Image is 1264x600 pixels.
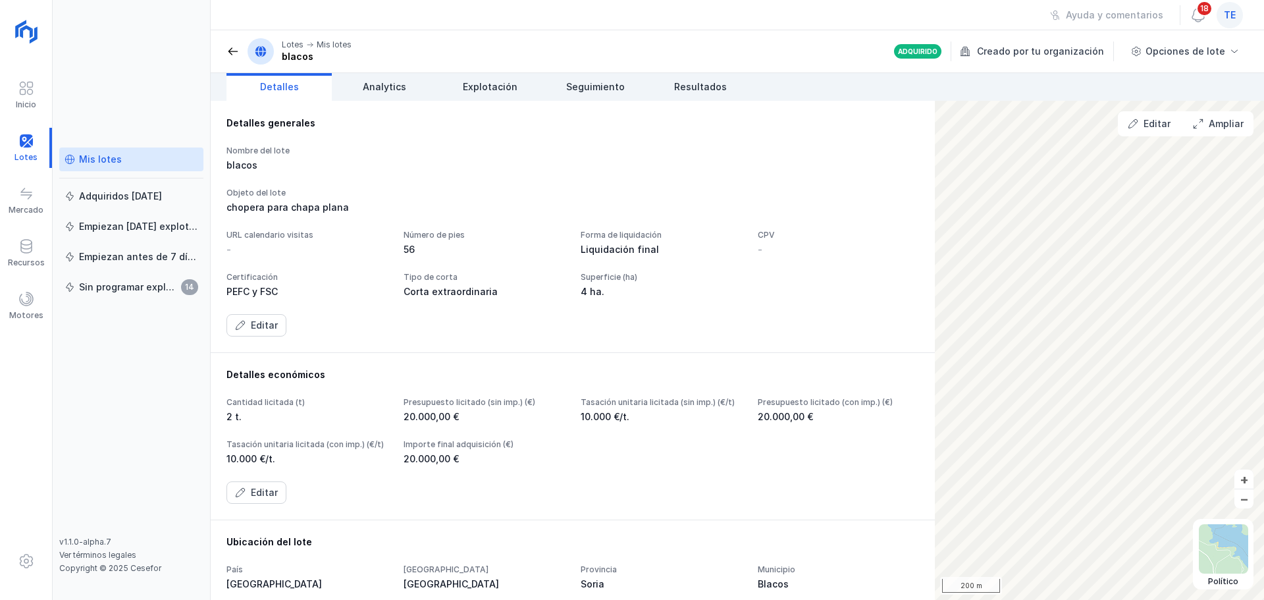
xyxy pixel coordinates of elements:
[59,245,203,269] a: Empiezan antes de 7 días
[463,80,517,94] span: Explotación
[59,215,203,238] a: Empiezan [DATE] explotación
[79,220,198,233] div: Empiezan [DATE] explotación
[251,486,278,499] div: Editar
[226,73,332,101] a: Detalles
[581,243,742,256] div: Liquidación final
[317,40,352,50] div: Mis lotes
[226,117,919,130] div: Detalles generales
[282,40,303,50] div: Lotes
[1224,9,1236,22] span: te
[9,205,43,215] div: Mercado
[59,537,203,547] div: v1.1.0-alpha.7
[226,481,286,504] button: Editar
[226,201,919,214] div: chopera para chapa plana
[1199,576,1248,587] div: Político
[404,230,565,240] div: Número de pies
[1119,113,1179,135] button: Editar
[226,397,388,408] div: Cantidad licitada (t)
[59,148,203,171] a: Mis lotes
[282,50,352,63] div: blacos
[8,258,45,268] div: Recursos
[226,272,388,283] div: Certificación
[226,564,388,575] div: País
[226,230,388,240] div: URL calendario visitas
[59,184,203,208] a: Adquiridos [DATE]
[226,188,919,198] div: Objeto del lote
[437,73,542,101] a: Explotación
[9,310,43,321] div: Motores
[226,452,388,466] div: 10.000 €/t.
[674,80,727,94] span: Resultados
[1234,470,1253,489] button: +
[226,410,388,423] div: 2 t.
[363,80,406,94] span: Analytics
[226,368,919,381] div: Detalles económicos
[581,578,742,591] div: Soria
[1041,4,1172,26] button: Ayuda y comentarios
[542,73,648,101] a: Seguimiento
[898,47,937,56] div: Adquirido
[581,285,742,298] div: 4 ha.
[260,80,299,94] span: Detalles
[226,146,388,156] div: Nombre del lote
[79,250,198,263] div: Empiezan antes de 7 días
[581,230,742,240] div: Forma de liquidación
[404,397,565,408] div: Presupuesto licitado (sin imp.) (€)
[581,410,742,423] div: 10.000 €/t.
[226,578,388,591] div: [GEOGRAPHIC_DATA]
[226,535,919,549] div: Ubicación del lote
[226,159,388,172] div: blacos
[404,272,565,283] div: Tipo de corta
[1145,45,1225,58] div: Opciones de lote
[404,243,565,256] div: 56
[404,564,565,575] div: [GEOGRAPHIC_DATA]
[226,314,286,337] button: Editar
[758,243,762,256] div: -
[1196,1,1213,16] span: 18
[16,99,36,110] div: Inicio
[1234,489,1253,508] button: –
[758,397,919,408] div: Presupuesto licitado (con imp.) (€)
[404,452,565,466] div: 20.000,00 €
[79,190,162,203] div: Adquiridos [DATE]
[79,281,177,294] div: Sin programar explotación
[566,80,625,94] span: Seguimiento
[10,15,43,48] img: logoRight.svg
[648,73,753,101] a: Resultados
[758,578,919,591] div: Blacos
[1066,9,1163,22] div: Ayuda y comentarios
[79,153,122,166] div: Mis lotes
[404,285,565,298] div: Corta extraordinaria
[181,279,198,295] span: 14
[758,564,919,575] div: Municipio
[226,439,388,450] div: Tasación unitaria licitada (con imp.) (€/t)
[1199,524,1248,574] img: political.webp
[581,272,742,283] div: Superficie (ha)
[581,397,742,408] div: Tasación unitaria licitada (sin imp.) (€/t)
[226,285,388,298] div: PEFC y FSC
[960,41,1116,61] div: Creado por tu organización
[1184,113,1252,135] button: Ampliar
[581,564,742,575] div: Provincia
[404,410,565,423] div: 20.000,00 €
[59,275,203,299] a: Sin programar explotación14
[1209,117,1244,130] div: Ampliar
[332,73,437,101] a: Analytics
[404,439,565,450] div: Importe final adquisición (€)
[59,563,203,574] div: Copyright © 2025 Cesefor
[404,578,565,591] div: [GEOGRAPHIC_DATA]
[1144,117,1171,130] div: Editar
[226,243,231,256] div: -
[251,319,278,332] div: Editar
[59,550,136,560] a: Ver términos legales
[758,410,919,423] div: 20.000,00 €
[758,230,919,240] div: CPV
